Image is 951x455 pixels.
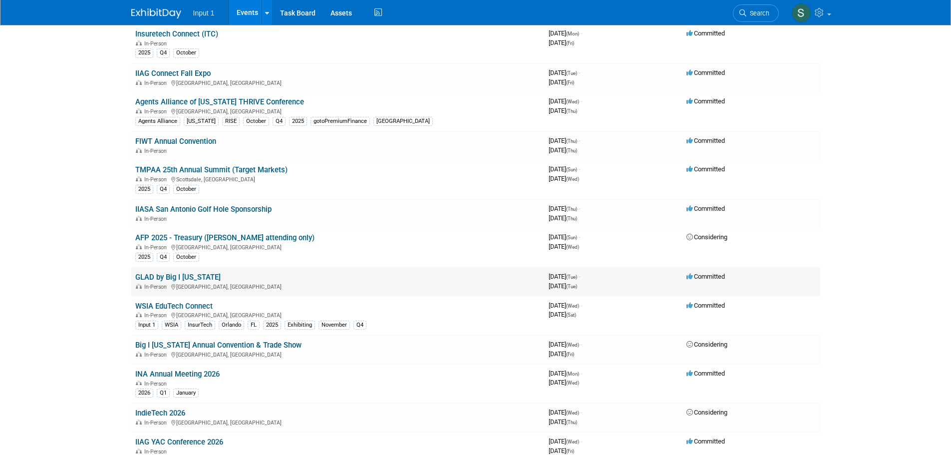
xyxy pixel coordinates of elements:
[136,176,142,181] img: In-Person Event
[136,352,142,357] img: In-Person Event
[184,117,219,126] div: [US_STATE]
[549,205,580,212] span: [DATE]
[135,165,288,174] a: TMPAA 25th Annual Summit (Target Markets)
[144,148,170,154] span: In-Person
[579,165,580,173] span: -
[173,389,199,398] div: January
[135,97,304,106] a: Agents Alliance of [US_STATE] THRIVE Conference
[549,438,582,445] span: [DATE]
[173,48,199,57] div: October
[157,185,170,194] div: Q4
[135,185,153,194] div: 2025
[549,165,580,173] span: [DATE]
[131,8,181,18] img: ExhibitDay
[686,205,725,212] span: Committed
[144,352,170,358] span: In-Person
[566,312,576,318] span: (Sat)
[686,165,725,173] span: Committed
[566,80,574,85] span: (Fri)
[686,370,725,377] span: Committed
[135,137,216,146] a: FIWT Annual Convention
[566,138,577,144] span: (Thu)
[144,284,170,290] span: In-Person
[173,185,199,194] div: October
[136,216,142,221] img: In-Person Event
[566,235,577,240] span: (Sun)
[263,321,281,330] div: 2025
[136,284,142,289] img: In-Person Event
[135,117,180,126] div: Agents Alliance
[686,69,725,76] span: Committed
[135,341,302,350] a: Big I [US_STATE] Annual Convention & Trade Show
[549,97,582,105] span: [DATE]
[136,449,142,454] img: In-Person Event
[549,447,574,455] span: [DATE]
[222,117,240,126] div: RISE
[144,80,170,86] span: In-Person
[581,97,582,105] span: -
[135,302,213,311] a: WSIA EduTech Connect
[549,233,580,241] span: [DATE]
[746,9,769,17] span: Search
[135,370,220,379] a: INA Annual Meeting 2026
[311,117,370,126] div: gotoPremiumFinance
[135,243,541,251] div: [GEOGRAPHIC_DATA], [GEOGRAPHIC_DATA]
[579,205,580,212] span: -
[549,175,579,182] span: [DATE]
[135,409,185,418] a: IndieTech 2026
[136,312,142,317] img: In-Person Event
[135,418,541,426] div: [GEOGRAPHIC_DATA], [GEOGRAPHIC_DATA]
[566,176,579,182] span: (Wed)
[581,409,582,416] span: -
[193,9,215,17] span: Input 1
[144,312,170,319] span: In-Person
[135,389,153,398] div: 2026
[566,40,574,46] span: (Fri)
[581,341,582,348] span: -
[579,137,580,144] span: -
[549,214,577,222] span: [DATE]
[549,39,574,46] span: [DATE]
[566,148,577,153] span: (Thu)
[135,29,218,38] a: Insuretech Connect (ITC)
[549,29,582,37] span: [DATE]
[579,233,580,241] span: -
[566,70,577,76] span: (Tue)
[549,69,580,76] span: [DATE]
[686,29,725,37] span: Committed
[136,40,142,45] img: In-Person Event
[549,78,574,86] span: [DATE]
[144,176,170,183] span: In-Person
[549,350,574,358] span: [DATE]
[219,321,244,330] div: Orlando
[581,29,582,37] span: -
[157,48,170,57] div: Q4
[566,31,579,36] span: (Mon)
[135,205,272,214] a: IIASA San Antonio Golf Hole Sponsorship
[566,410,579,416] span: (Wed)
[549,341,582,348] span: [DATE]
[566,352,574,357] span: (Fri)
[373,117,433,126] div: [GEOGRAPHIC_DATA]
[353,321,366,330] div: Q4
[566,108,577,114] span: (Thu)
[566,420,577,425] span: (Thu)
[549,273,580,280] span: [DATE]
[144,108,170,115] span: In-Person
[136,80,142,85] img: In-Person Event
[144,244,170,251] span: In-Person
[686,438,725,445] span: Committed
[144,420,170,426] span: In-Person
[686,409,727,416] span: Considering
[136,148,142,153] img: In-Person Event
[289,117,307,126] div: 2025
[686,341,727,348] span: Considering
[173,253,199,262] div: October
[566,371,579,377] span: (Mon)
[686,97,725,105] span: Committed
[135,321,158,330] div: Input 1
[549,418,577,426] span: [DATE]
[733,4,779,22] a: Search
[135,107,541,115] div: [GEOGRAPHIC_DATA], [GEOGRAPHIC_DATA]
[549,243,579,250] span: [DATE]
